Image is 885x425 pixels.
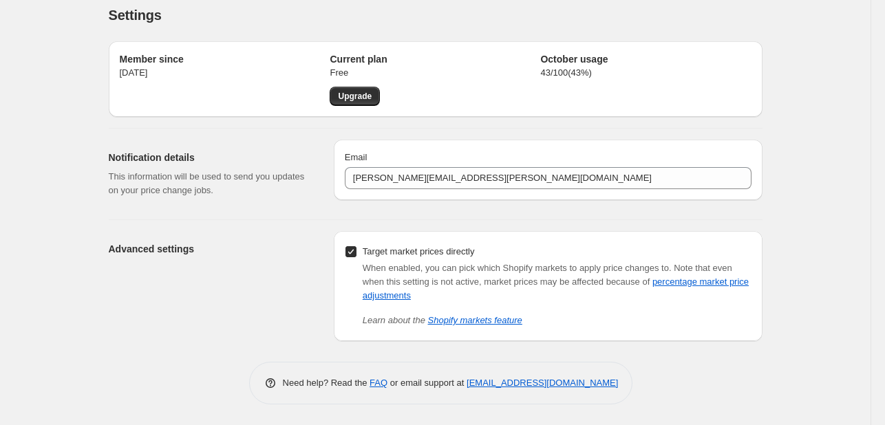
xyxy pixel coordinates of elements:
[283,378,370,388] span: Need help? Read the
[363,246,475,257] span: Target market prices directly
[363,315,522,325] i: Learn about the
[387,378,467,388] span: or email support at
[363,263,749,301] span: Note that even when this setting is not active, market prices may be affected because of
[109,8,162,23] span: Settings
[109,151,312,164] h2: Notification details
[338,91,372,102] span: Upgrade
[120,52,330,66] h2: Member since
[345,152,367,162] span: Email
[109,242,312,256] h2: Advanced settings
[363,263,672,273] span: When enabled, you can pick which Shopify markets to apply price changes to.
[428,315,522,325] a: Shopify markets feature
[109,170,312,197] p: This information will be used to send you updates on your price change jobs.
[540,66,751,80] p: 43 / 100 ( 43 %)
[330,66,540,80] p: Free
[330,52,540,66] h2: Current plan
[330,87,380,106] a: Upgrade
[120,66,330,80] p: [DATE]
[467,378,618,388] a: [EMAIL_ADDRESS][DOMAIN_NAME]
[540,52,751,66] h2: October usage
[370,378,387,388] a: FAQ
